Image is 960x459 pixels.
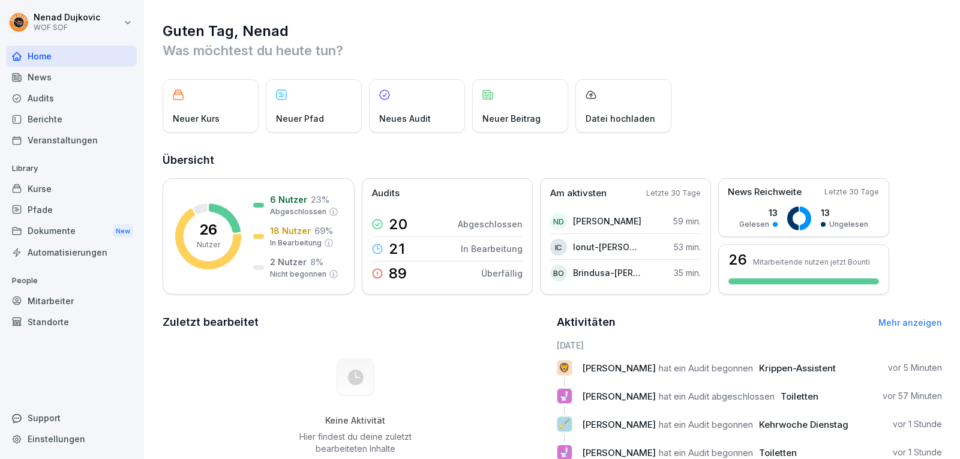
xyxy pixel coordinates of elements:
h2: Aktivitäten [557,314,616,331]
p: WOF SOF [34,23,100,32]
h3: 26 [728,253,747,267]
p: 59 min. [673,215,701,227]
div: Support [6,407,137,428]
p: 89 [389,266,407,281]
p: 53 min. [674,241,701,253]
p: Ionut-[PERSON_NAME] [573,241,642,253]
h2: Übersicht [163,152,942,169]
div: New [113,224,133,238]
p: vor 1 Stunde [893,446,942,458]
p: News Reichweite [728,185,802,199]
p: Mitarbeitende nutzen jetzt Bounti [753,257,870,266]
a: Berichte [6,109,137,130]
p: Brindusa-[PERSON_NAME] [573,266,642,279]
span: [PERSON_NAME] [582,391,656,402]
p: In Bearbeitung [461,242,523,255]
span: [PERSON_NAME] [582,362,656,374]
p: 35 min. [674,266,701,279]
p: Nenad Dujkovic [34,13,100,23]
p: Nutzer [197,239,220,250]
p: 13 [739,206,778,219]
a: Einstellungen [6,428,137,449]
span: Kehrwoche Dienstag [759,419,848,430]
div: BO [550,265,567,281]
h6: [DATE] [557,339,943,352]
p: 2 Nutzer [270,256,307,268]
p: 18 Nutzer [270,224,311,237]
h5: Keine Aktivität [295,415,416,426]
a: Audits [6,88,137,109]
a: Home [6,46,137,67]
p: People [6,271,137,290]
p: 6 Nutzer [270,193,307,206]
span: hat ein Audit begonnen [659,362,753,374]
p: Neuer Kurs [173,112,220,125]
p: 13 [821,206,868,219]
p: 🚽 [559,388,570,404]
div: Dokumente [6,220,137,242]
span: hat ein Audit abgeschlossen [659,391,775,402]
p: In Bearbeitung [270,238,322,248]
p: 🦁 [559,359,570,376]
span: hat ein Audit begonnen [659,447,753,458]
p: Datei hochladen [586,112,655,125]
span: hat ein Audit begonnen [659,419,753,430]
a: Pfade [6,199,137,220]
p: Neues Audit [379,112,431,125]
p: 26 [199,223,217,237]
p: 69 % [314,224,333,237]
h2: Zuletzt bearbeitet [163,314,548,331]
p: Neuer Beitrag [482,112,541,125]
p: 21 [389,242,405,256]
p: 23 % [311,193,329,206]
a: Kurse [6,178,137,199]
div: ND [550,213,567,230]
p: 🧹 [559,416,570,433]
span: Toiletten [759,447,797,458]
p: Hier findest du deine zuletzt bearbeiteten Inhalte [295,431,416,455]
p: [PERSON_NAME] [573,215,641,227]
p: vor 5 Minuten [888,362,942,374]
div: IC [550,239,567,256]
span: [PERSON_NAME] [582,419,656,430]
a: Veranstaltungen [6,130,137,151]
p: Audits [372,187,400,200]
p: Letzte 30 Tage [646,188,701,199]
a: Mehr anzeigen [878,317,942,328]
p: Abgeschlossen [458,218,523,230]
span: [PERSON_NAME] [582,447,656,458]
p: 20 [389,217,407,232]
p: Library [6,159,137,178]
a: DokumenteNew [6,220,137,242]
p: Abgeschlossen [270,206,326,217]
p: Gelesen [739,219,769,230]
span: Toiletten [781,391,818,402]
p: Überfällig [481,267,523,280]
p: Letzte 30 Tage [824,187,879,197]
a: Mitarbeiter [6,290,137,311]
p: vor 57 Minuten [883,390,942,402]
p: Ungelesen [829,219,868,230]
a: News [6,67,137,88]
p: Neuer Pfad [276,112,324,125]
p: Nicht begonnen [270,269,326,280]
a: Standorte [6,311,137,332]
p: Was möchtest du heute tun? [163,41,942,60]
h1: Guten Tag, Nenad [163,22,942,41]
span: Krippen-Assistent [759,362,836,374]
p: 8 % [310,256,323,268]
a: Automatisierungen [6,242,137,263]
p: Am aktivsten [550,187,607,200]
p: vor 1 Stunde [893,418,942,430]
